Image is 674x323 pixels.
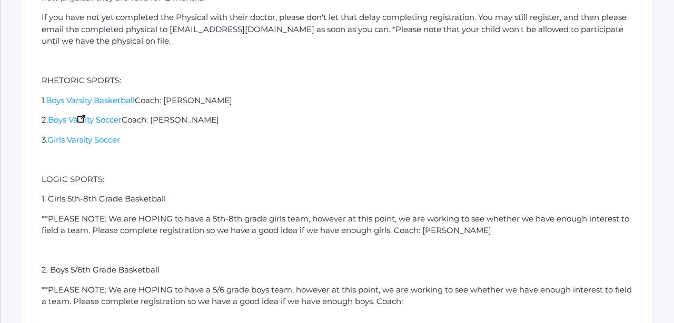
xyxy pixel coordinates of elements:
span: Coach: [PERSON_NAME] [135,95,232,105]
a: Girls Varsity Soccer [47,135,120,145]
span: 2. [42,115,48,125]
span: 3. [42,135,47,145]
a: Boys Varsity Basketball [46,95,135,105]
span: 2. Boys 5/6th Grade Basketball [42,265,160,275]
span: **PLEASE NOTE: We are HOPING to have a 5/6 grade boys team, however at this point, we are working... [42,285,634,307]
span: If you have not yet completed the Physical with their doctor, please don't let that delay complet... [42,12,629,46]
span: Coach: [PERSON_NAME] [122,115,219,125]
span: **PLEASE NOTE: We are HOPING to have a 5th-8th grade girls team, however at this point, we are wo... [42,214,631,236]
a: Boys Varsity Soccer [48,115,122,125]
span: RHETORIC SPORTS: [42,75,121,85]
span: LOGIC SPORTS: [42,174,104,184]
span: 1. Girls 5th-8th Grade Basketball [42,194,166,204]
span: 1. [42,95,46,105]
